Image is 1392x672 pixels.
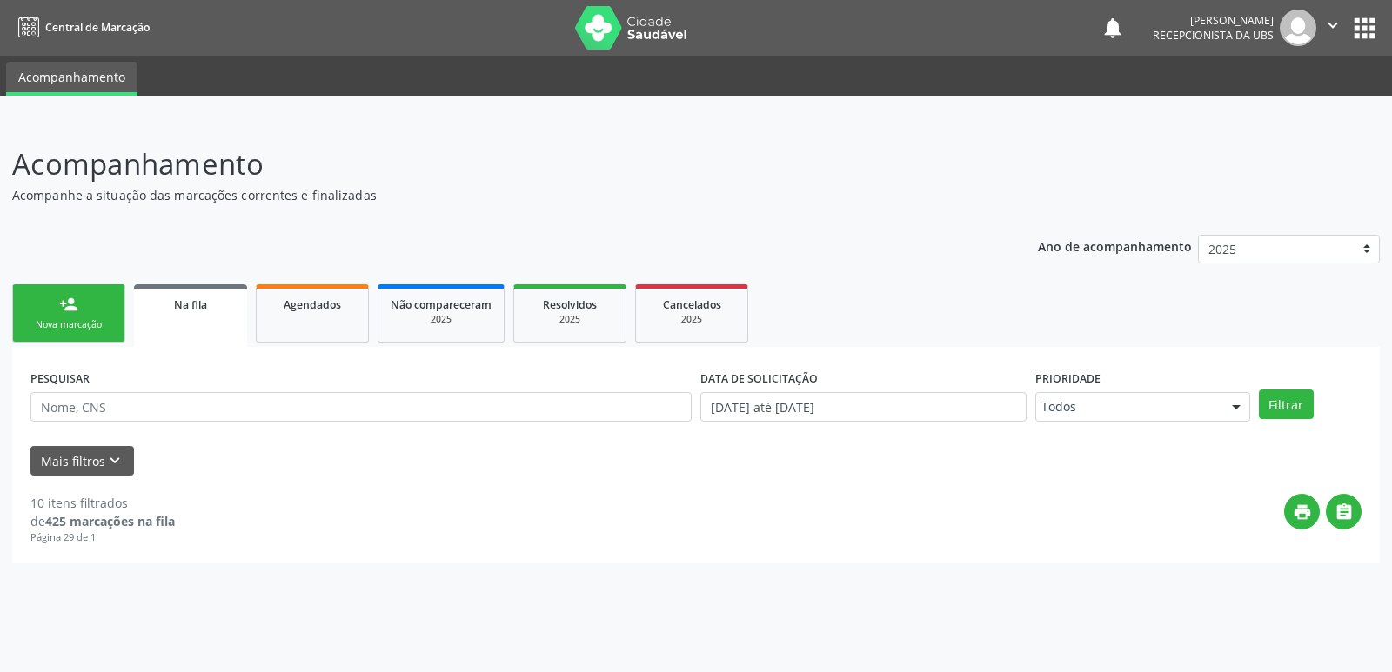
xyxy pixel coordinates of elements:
button: print [1284,494,1320,529]
input: Selecione um intervalo [700,392,1027,422]
p: Acompanhe a situação das marcações correntes e finalizadas [12,186,969,204]
button: apps [1349,13,1380,43]
p: Acompanhamento [12,143,969,186]
span: Central de Marcação [45,20,150,35]
div: Página 29 de 1 [30,530,175,545]
img: img [1280,10,1316,46]
span: Todos [1041,398,1215,416]
div: 2025 [391,313,492,326]
div: person_add [59,295,78,314]
div: de [30,512,175,530]
div: 2025 [526,313,613,326]
i: print [1293,502,1312,522]
p: Ano de acompanhamento [1038,235,1192,256]
label: DATA DE SOLICITAÇÃO [700,365,818,392]
span: Cancelados [663,297,721,312]
label: Prioridade [1035,365,1101,392]
a: Acompanhamento [6,62,137,96]
span: Agendados [284,297,341,312]
button: Mais filtroskeyboard_arrow_down [30,446,134,476]
a: Central de Marcação [12,13,150,42]
span: Na fila [174,297,207,312]
i:  [1335,502,1354,522]
button: Filtrar [1259,389,1314,419]
div: 2025 [648,313,735,326]
span: Resolvidos [543,297,597,312]
button: notifications [1101,16,1125,40]
strong: 425 marcações na fila [45,513,175,529]
span: Recepcionista da UBS [1153,28,1274,43]
div: [PERSON_NAME] [1153,13,1274,28]
i:  [1323,16,1342,35]
button:  [1326,494,1362,529]
div: 10 itens filtrados [30,494,175,512]
i: keyboard_arrow_down [105,451,124,470]
div: Nova marcação [25,318,112,331]
button:  [1316,10,1349,46]
span: Não compareceram [391,297,492,312]
label: PESQUISAR [30,365,90,392]
input: Nome, CNS [30,392,692,422]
